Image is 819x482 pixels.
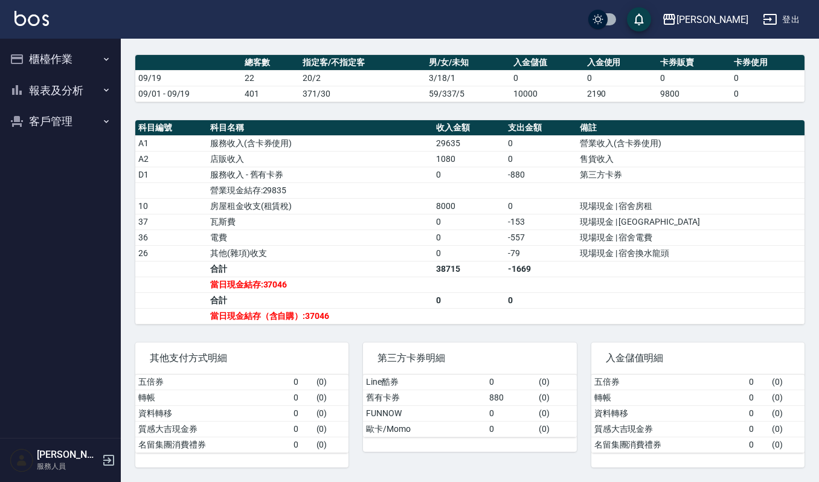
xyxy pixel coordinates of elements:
[505,261,577,277] td: -1669
[510,55,584,71] th: 入金儲值
[150,352,334,364] span: 其他支付方式明細
[377,352,562,364] span: 第三方卡券明細
[207,167,433,182] td: 服務收入 - 舊有卡券
[433,261,505,277] td: 38715
[5,106,116,137] button: 客戶管理
[291,390,313,405] td: 0
[207,120,433,136] th: 科目名稱
[37,449,98,461] h5: [PERSON_NAME]
[769,421,805,437] td: ( 0 )
[433,292,505,308] td: 0
[207,308,433,324] td: 當日現金結存（含自購）:37046
[207,182,433,198] td: 營業現金結存:29835
[10,448,34,472] img: Person
[627,7,651,31] button: save
[207,261,433,277] td: 合計
[135,198,207,214] td: 10
[300,55,425,71] th: 指定客/不指定客
[363,405,486,421] td: FUNNOW
[291,374,313,390] td: 0
[584,55,658,71] th: 入金使用
[536,421,577,437] td: ( 0 )
[746,405,769,421] td: 0
[313,437,349,452] td: ( 0 )
[577,245,805,261] td: 現場現金 | 宿舍換水龍頭
[135,374,291,390] td: 五倍券
[135,437,291,452] td: 名留集團消費禮券
[291,421,313,437] td: 0
[242,86,300,101] td: 401
[657,7,753,32] button: [PERSON_NAME]
[207,214,433,230] td: 瓦斯費
[505,198,577,214] td: 0
[591,390,747,405] td: 轉帳
[135,70,242,86] td: 09/19
[426,55,510,71] th: 男/女/未知
[486,421,536,437] td: 0
[746,390,769,405] td: 0
[577,151,805,167] td: 售貨收入
[14,11,49,26] img: Logo
[291,437,313,452] td: 0
[657,55,731,71] th: 卡券販賣
[577,167,805,182] td: 第三方卡券
[313,390,349,405] td: ( 0 )
[486,390,536,405] td: 880
[207,151,433,167] td: 店販收入
[505,230,577,245] td: -557
[135,245,207,261] td: 26
[505,245,577,261] td: -79
[769,390,805,405] td: ( 0 )
[313,421,349,437] td: ( 0 )
[510,70,584,86] td: 0
[207,198,433,214] td: 房屋租金收支(租賃稅)
[363,421,486,437] td: 歐卡/Momo
[433,120,505,136] th: 收入金額
[426,70,510,86] td: 3/18/1
[313,374,349,390] td: ( 0 )
[135,120,207,136] th: 科目編號
[242,55,300,71] th: 總客數
[657,70,731,86] td: 0
[769,374,805,390] td: ( 0 )
[746,437,769,452] td: 0
[300,70,425,86] td: 20/2
[135,390,291,405] td: 轉帳
[433,198,505,214] td: 8000
[657,86,731,101] td: 9800
[505,120,577,136] th: 支出金額
[135,230,207,245] td: 36
[433,245,505,261] td: 0
[207,230,433,245] td: 電費
[505,135,577,151] td: 0
[5,75,116,106] button: 報表及分析
[291,405,313,421] td: 0
[135,374,348,453] table: a dense table
[363,390,486,405] td: 舊有卡券
[758,8,805,31] button: 登出
[135,167,207,182] td: D1
[606,352,790,364] span: 入金儲值明細
[591,374,805,453] table: a dense table
[505,151,577,167] td: 0
[135,120,805,324] table: a dense table
[135,405,291,421] td: 資料轉移
[207,292,433,308] td: 合計
[577,135,805,151] td: 營業收入(含卡券使用)
[746,421,769,437] td: 0
[207,245,433,261] td: 其他(雜項)收支
[363,374,486,390] td: Line酷券
[591,374,747,390] td: 五倍券
[577,230,805,245] td: 現場現金 | 宿舍電費
[510,86,584,101] td: 10000
[486,374,536,390] td: 0
[584,86,658,101] td: 2190
[486,405,536,421] td: 0
[135,214,207,230] td: 37
[426,86,510,101] td: 59/337/5
[746,374,769,390] td: 0
[207,135,433,151] td: 服務收入(含卡券使用)
[135,135,207,151] td: A1
[536,405,577,421] td: ( 0 )
[769,405,805,421] td: ( 0 )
